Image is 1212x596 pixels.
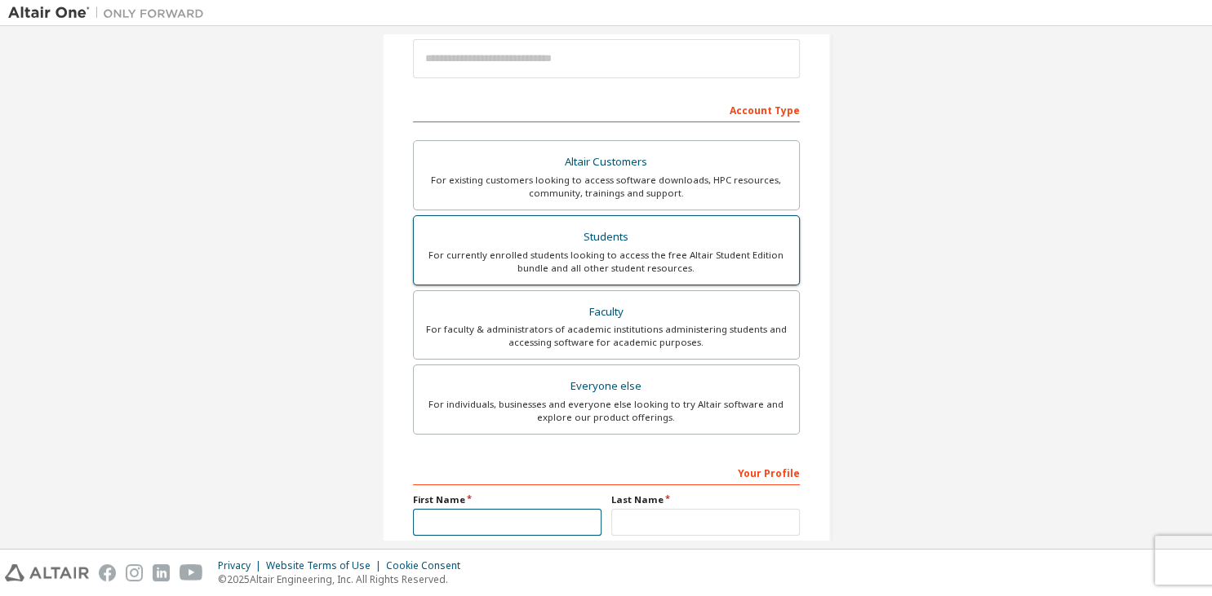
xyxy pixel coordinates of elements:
div: Your Profile [413,459,800,485]
img: altair_logo.svg [5,564,89,581]
div: Account Type [413,96,800,122]
label: First Name [413,493,602,506]
label: Last Name [611,493,800,506]
div: Cookie Consent [386,559,470,572]
div: Faculty [424,301,789,324]
img: Altair One [8,5,212,21]
img: instagram.svg [126,564,143,581]
div: For currently enrolled students looking to access the free Altair Student Edition bundle and all ... [424,249,789,275]
div: Students [424,226,789,249]
div: Privacy [218,559,266,572]
img: youtube.svg [180,564,203,581]
div: For faculty & administrators of academic institutions administering students and accessing softwa... [424,323,789,349]
div: Altair Customers [424,151,789,174]
p: © 2025 Altair Engineering, Inc. All Rights Reserved. [218,572,470,586]
div: Website Terms of Use [266,559,386,572]
div: For individuals, businesses and everyone else looking to try Altair software and explore our prod... [424,398,789,424]
div: Everyone else [424,375,789,398]
div: For existing customers looking to access software downloads, HPC resources, community, trainings ... [424,174,789,200]
img: linkedin.svg [153,564,170,581]
img: facebook.svg [99,564,116,581]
